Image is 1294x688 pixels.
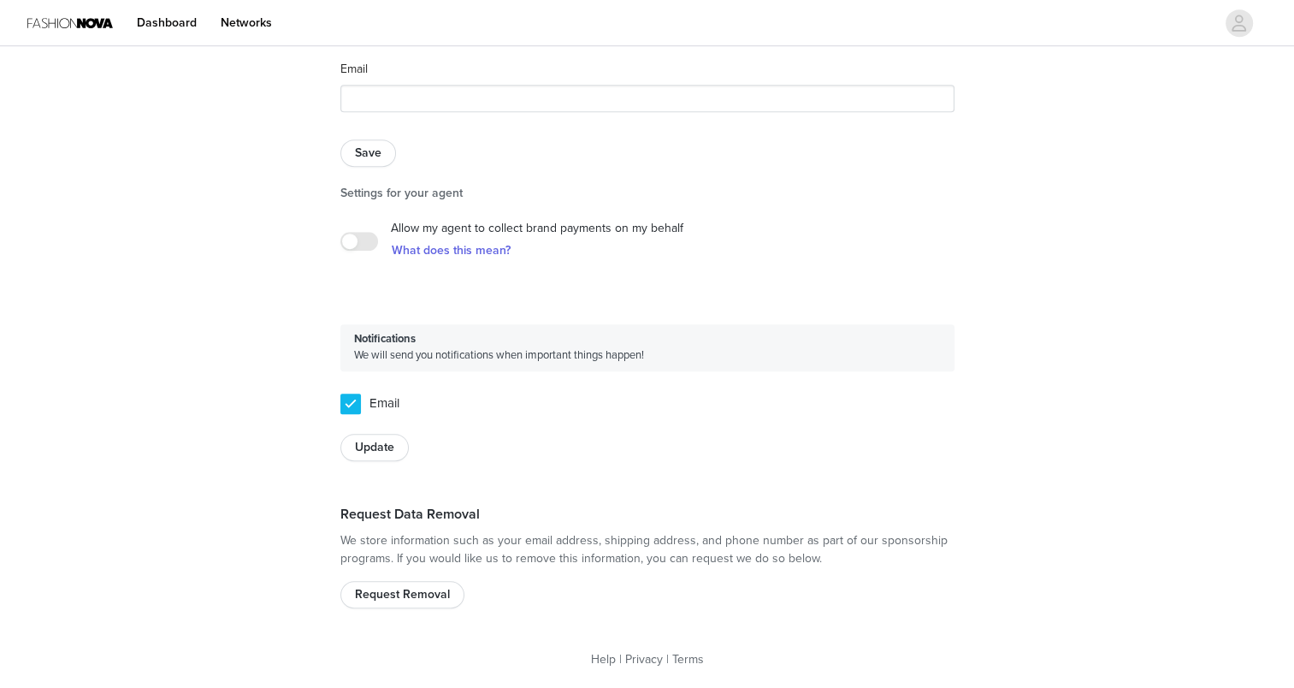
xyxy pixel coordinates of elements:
[591,652,616,667] a: Help
[391,219,683,237] span: Allow my agent to collect brand payments on my behalf
[619,652,622,667] span: |
[361,395,399,412] span: Email
[340,392,954,417] div: checkbox-group
[625,652,663,667] a: Privacy
[127,3,207,42] a: Dashboard
[378,237,524,264] button: What does this mean?
[210,3,282,42] a: Networks
[1231,9,1247,37] div: avatar
[340,324,954,371] div: We will send you notifications when important things happen!
[354,332,416,346] strong: Notifications
[672,652,704,667] a: Terms
[666,652,669,667] span: |
[27,3,113,42] img: Fashion Nova Logo
[340,139,396,167] button: Save
[340,581,464,608] button: Request Removal
[340,531,954,567] p: We store information such as your email address, shipping address, and phone number as part of ou...
[340,184,954,202] p: Settings for your agent
[340,504,954,525] h3: Request Data Removal
[340,62,368,76] label: Email
[340,434,409,461] button: Update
